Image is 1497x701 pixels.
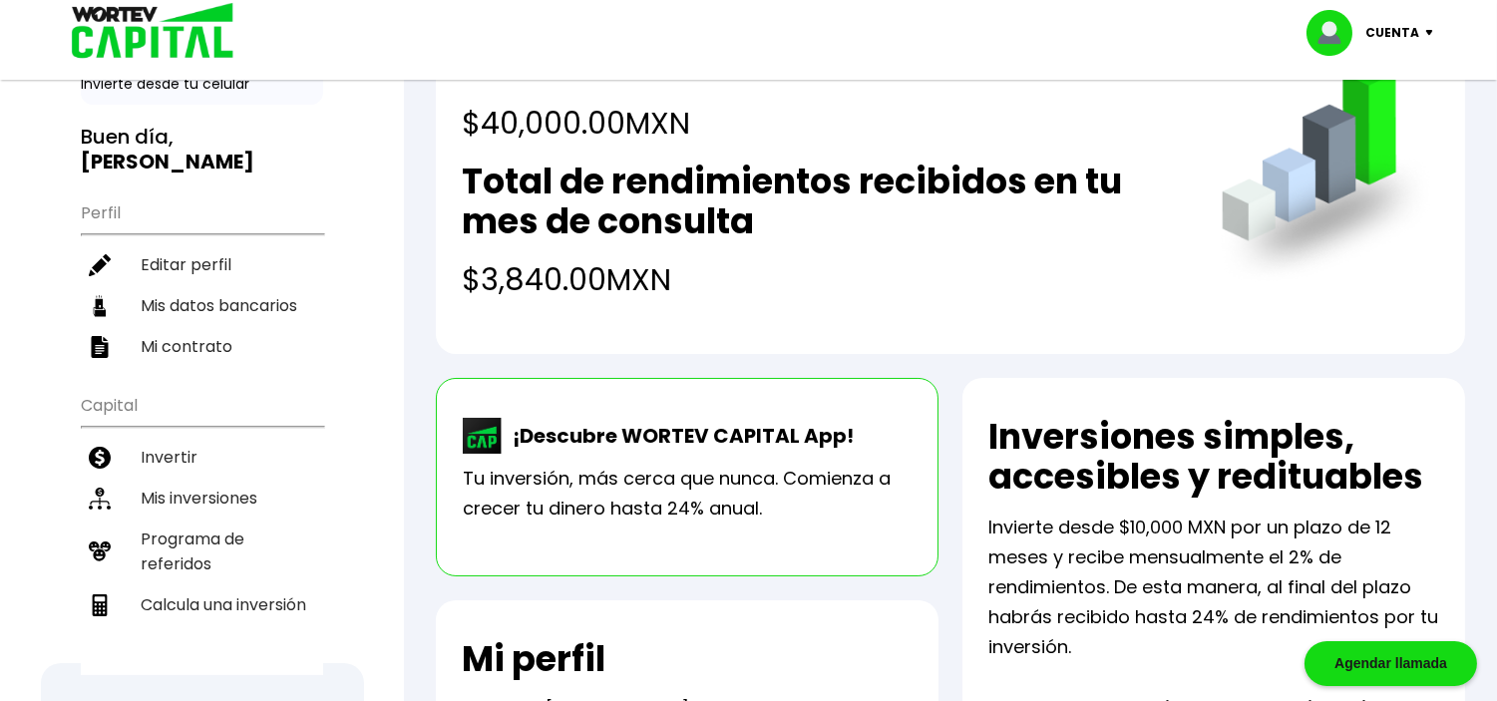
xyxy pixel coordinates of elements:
[81,244,323,285] a: Editar perfil
[89,594,111,616] img: calculadora-icon.17d418c4.svg
[89,295,111,317] img: datos-icon.10cf9172.svg
[988,417,1439,497] h2: Inversiones simples, accesibles y redituables
[462,101,962,146] h4: $40,000.00 MXN
[89,254,111,276] img: editar-icon.952d3147.svg
[988,513,1439,662] p: Invierte desde $10,000 MXN por un plazo de 12 meses y recibe mensualmente el 2% de rendimientos. ...
[463,418,503,454] img: wortev-capital-app-icon
[89,540,111,562] img: recomiendanos-icon.9b8e9327.svg
[81,125,323,175] h3: Buen día,
[81,584,323,625] a: Calcula una inversión
[1213,61,1439,287] img: grafica.516fef24.png
[81,519,323,584] a: Programa de referidos
[89,447,111,469] img: invertir-icon.b3b967d7.svg
[81,148,254,175] b: [PERSON_NAME]
[1420,30,1447,36] img: icon-down
[1307,10,1366,56] img: profile-image
[462,162,1181,241] h2: Total de rendimientos recibidos en tu mes de consulta
[81,285,323,326] a: Mis datos bancarios
[1305,641,1477,686] div: Agendar llamada
[81,190,323,367] ul: Perfil
[1366,18,1420,48] p: Cuenta
[462,257,1181,302] h4: $3,840.00 MXN
[462,639,605,679] h2: Mi perfil
[81,326,323,367] a: Mi contrato
[462,45,962,85] h2: Total de inversiones activas
[81,437,323,478] a: Invertir
[463,464,912,524] p: Tu inversión, más cerca que nunca. Comienza a crecer tu dinero hasta 24% anual.
[81,383,323,675] ul: Capital
[81,478,323,519] a: Mis inversiones
[89,488,111,510] img: inversiones-icon.6695dc30.svg
[81,74,323,95] p: Invierte desde tu celular
[89,336,111,358] img: contrato-icon.f2db500c.svg
[503,421,854,451] p: ¡Descubre WORTEV CAPITAL App!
